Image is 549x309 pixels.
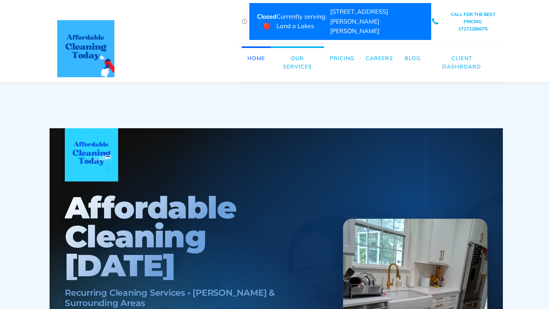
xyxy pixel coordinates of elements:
[448,11,497,33] a: CALL FOR THE BEST PRICING17272286075
[65,128,118,182] img: Affordable Cleaning Today
[330,7,424,36] div: [STREET_ADDRESS][PERSON_NAME][PERSON_NAME]
[360,46,399,70] a: Careers
[271,46,324,79] a: Our Services
[65,288,312,308] h1: Recurring Cleaning Services • [PERSON_NAME] & Surrounding Areas
[399,46,426,70] a: Blog
[276,12,330,31] div: Currently serving: Land o Lakes
[57,20,114,77] img: affordable cleaning today Logo
[242,19,247,24] img: Clock Affordable Cleaning Today
[242,46,271,70] a: Home
[65,193,312,280] h1: Affordable Cleaning [DATE]
[426,46,497,79] a: Client Dashboard
[324,46,360,70] a: Pricing
[257,12,276,31] span: Closed 🔴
